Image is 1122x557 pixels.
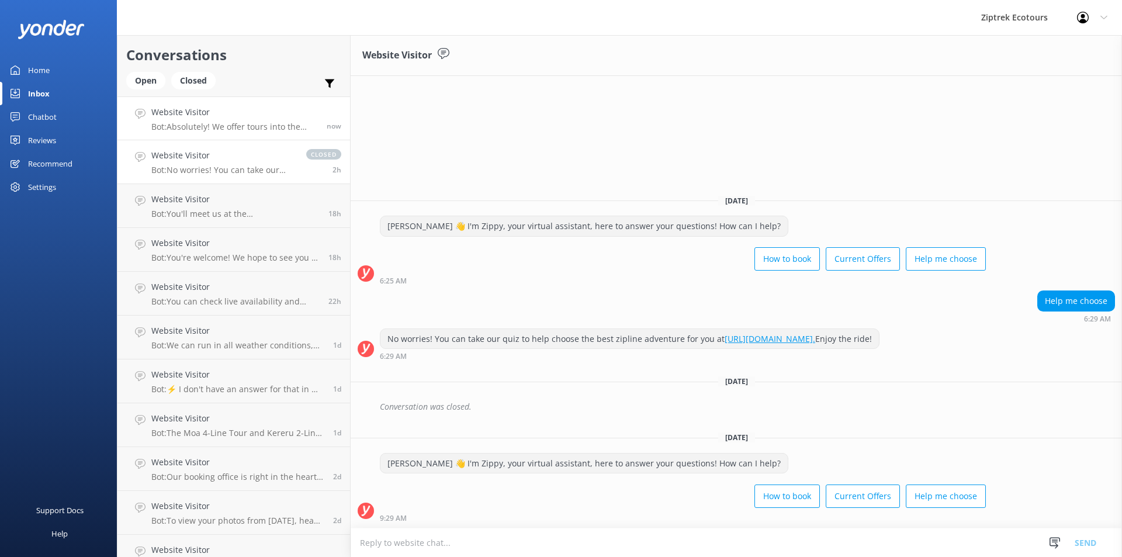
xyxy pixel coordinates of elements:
[117,96,350,140] a: Website VisitorBot:Absolutely! We offer tours into the evening, so 5pm is a great time to enjoy t...
[380,352,879,360] div: Aug 07 2025 06:29am (UTC +12:00) Pacific/Auckland
[151,472,324,482] p: Bot: Our booking office is right in the heart of [GEOGRAPHIC_DATA] at [STREET_ADDRESS]. The tour ...
[380,329,879,349] div: No worries! You can take our quiz to help choose the best zipline adventure for you at Enjoy the ...
[28,105,57,129] div: Chatbot
[333,340,341,350] span: Aug 27 2025 09:49pm (UTC +12:00) Pacific/Auckland
[151,209,320,219] p: Bot: You'll meet us at the [GEOGRAPHIC_DATA], located at the top of [GEOGRAPHIC_DATA]. You can re...
[151,428,324,438] p: Bot: The Moa 4-Line Tour and Kereru 2-Line + Drop Tours include a steep uphill 10-minute walk at ...
[826,247,900,271] button: Current Offers
[725,333,815,344] a: [URL][DOMAIN_NAME].
[362,48,432,63] h3: Website Visitor
[151,340,324,351] p: Bot: We can run in all weather conditions, whether it's rain, shine, or even snow! If we ever nee...
[380,216,788,236] div: [PERSON_NAME] 👋 I'm Zippy, your virtual assistant, here to answer your questions! How can I help?
[151,149,295,162] h4: Website Visitor
[328,209,341,219] span: Aug 28 2025 05:33pm (UTC +12:00) Pacific/Auckland
[151,500,324,513] h4: Website Visitor
[151,165,295,175] p: Bot: No worries! You can take our quiz to help choose the best zipline adventure for you at [URL]...
[151,516,324,526] p: Bot: To view your photos from [DATE], head over to the My Photos Page on our website at [URL][DOM...
[380,353,407,360] strong: 6:29 AM
[380,514,986,522] div: Aug 29 2025 09:29am (UTC +12:00) Pacific/Auckland
[151,368,324,381] h4: Website Visitor
[117,316,350,359] a: Website VisitorBot:We can run in all weather conditions, whether it's rain, shine, or even snow! ...
[328,252,341,262] span: Aug 28 2025 05:20pm (UTC +12:00) Pacific/Auckland
[718,433,755,442] span: [DATE]
[28,129,56,152] div: Reviews
[718,196,755,206] span: [DATE]
[380,515,407,522] strong: 9:29 AM
[1084,316,1111,323] strong: 6:29 AM
[754,247,820,271] button: How to book
[151,456,324,469] h4: Website Visitor
[151,252,320,263] p: Bot: You're welcome! We hope to see you at Ziptrek Ecotours soon!
[380,397,1115,417] div: Conversation was closed.
[151,281,320,293] h4: Website Visitor
[117,184,350,228] a: Website VisitorBot:You'll meet us at the [GEOGRAPHIC_DATA], located at the top of [GEOGRAPHIC_DAT...
[171,72,216,89] div: Closed
[151,106,318,119] h4: Website Visitor
[126,74,171,87] a: Open
[51,522,68,545] div: Help
[117,359,350,403] a: Website VisitorBot:⚡ I don't have an answer for that in my knowledge base. Please try and rephras...
[333,472,341,482] span: Aug 26 2025 11:19pm (UTC +12:00) Pacific/Auckland
[117,447,350,491] a: Website VisitorBot:Our booking office is right in the heart of [GEOGRAPHIC_DATA] at [STREET_ADDRE...
[28,82,50,105] div: Inbox
[126,72,165,89] div: Open
[380,278,407,285] strong: 6:25 AM
[28,152,72,175] div: Recommend
[28,58,50,82] div: Home
[28,175,56,199] div: Settings
[333,384,341,394] span: Aug 27 2025 09:04pm (UTC +12:00) Pacific/Auckland
[126,44,341,66] h2: Conversations
[754,485,820,508] button: How to book
[151,193,320,206] h4: Website Visitor
[306,149,341,160] span: closed
[718,376,755,386] span: [DATE]
[117,228,350,272] a: Website VisitorBot:You're welcome! We hope to see you at Ziptrek Ecotours soon!18h
[151,544,324,556] h4: Website Visitor
[117,403,350,447] a: Website VisitorBot:The Moa 4-Line Tour and Kereru 2-Line + Drop Tours include a steep uphill 10-m...
[151,412,324,425] h4: Website Visitor
[380,454,788,473] div: [PERSON_NAME] 👋 I'm Zippy, your virtual assistant, here to answer your questions! How can I help?
[117,272,350,316] a: Website VisitorBot:You can check live availability and book your zipline tour online at [URL][DOM...
[906,247,986,271] button: Help me choose
[327,121,341,131] span: Aug 29 2025 12:03pm (UTC +12:00) Pacific/Auckland
[333,516,341,525] span: Aug 26 2025 07:04pm (UTC +12:00) Pacific/Auckland
[328,296,341,306] span: Aug 28 2025 01:44pm (UTC +12:00) Pacific/Auckland
[151,384,324,395] p: Bot: ⚡ I don't have an answer for that in my knowledge base. Please try and rephrase your questio...
[151,296,320,307] p: Bot: You can check live availability and book your zipline tour online at [URL][DOMAIN_NAME]. Hop...
[151,324,324,337] h4: Website Visitor
[333,165,341,175] span: Aug 29 2025 09:29am (UTC +12:00) Pacific/Auckland
[1037,314,1115,323] div: Aug 07 2025 06:29am (UTC +12:00) Pacific/Auckland
[333,428,341,438] span: Aug 27 2025 01:15pm (UTC +12:00) Pacific/Auckland
[151,237,320,250] h4: Website Visitor
[358,397,1115,417] div: 2025-08-11T18:52:23.419
[18,20,85,39] img: yonder-white-logo.png
[117,140,350,184] a: Website VisitorBot:No worries! You can take our quiz to help choose the best zipline adventure fo...
[151,122,318,132] p: Bot: Absolutely! We offer tours into the evening, so 5pm is a great time to enjoy the zipline exp...
[906,485,986,508] button: Help me choose
[826,485,900,508] button: Current Offers
[1038,291,1114,311] div: Help me choose
[380,276,986,285] div: Aug 07 2025 06:25am (UTC +12:00) Pacific/Auckland
[117,491,350,535] a: Website VisitorBot:To view your photos from [DATE], head over to the My Photos Page on our websit...
[171,74,221,87] a: Closed
[36,499,84,522] div: Support Docs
